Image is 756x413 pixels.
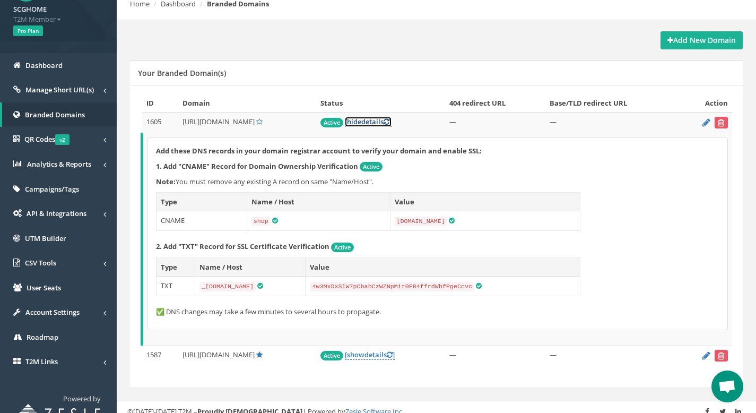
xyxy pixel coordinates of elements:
[390,192,580,211] th: Value
[256,350,263,359] a: Default
[156,242,329,251] strong: 2. Add "TXT" Record for SSL Certificate Verification
[256,117,263,126] a: Set Default
[445,346,546,366] td: —
[545,346,679,366] td: —
[25,110,85,119] span: Branded Domains
[157,277,195,296] td: TXT
[63,394,101,403] span: Powered by
[13,4,47,14] strong: SCGHOME
[55,134,69,145] span: v2
[360,162,383,171] span: Active
[157,192,247,211] th: Type
[27,332,58,342] span: Roadmap
[445,113,546,133] td: —
[199,282,256,291] code: _[DOMAIN_NAME]
[183,350,255,359] span: [URL][DOMAIN_NAME]
[25,184,79,194] span: Campaigns/Tags
[24,134,69,144] span: QR Codes
[25,258,56,268] span: CSV Tools
[445,94,546,113] th: 404 redirect URL
[13,14,103,24] span: T2M Member
[157,211,247,231] td: CNAME
[345,350,395,360] a: [showdetails]
[345,117,392,127] a: [hidedetails]
[347,350,364,359] span: show
[320,351,343,360] span: Active
[247,192,390,211] th: Name / Host
[13,2,103,24] a: SCGHOME T2M Member
[25,234,66,243] span: UTM Builder
[156,177,176,186] b: Note:
[13,25,43,36] span: Pro Plan
[306,257,580,277] th: Value
[157,257,195,277] th: Type
[27,209,86,218] span: API & Integrations
[320,118,343,127] span: Active
[178,94,316,113] th: Domain
[156,307,719,317] p: ✅ DNS changes may take a few minutes to several hours to propagate.
[25,307,80,317] span: Account Settings
[395,217,447,226] code: [DOMAIN_NAME]
[27,283,61,292] span: User Seats
[25,357,58,366] span: T2M Links
[156,177,719,187] p: You must remove any existing A record on same "Name/Host".
[156,161,358,171] strong: 1. Add "CNAME" Record for Domain Ownership Verification
[138,69,226,77] h5: Your Branded Domain(s)
[25,85,94,94] span: Manage Short URL(s)
[195,257,305,277] th: Name / Host
[679,94,732,113] th: Action
[183,117,255,126] span: [URL][DOMAIN_NAME]
[316,94,445,113] th: Status
[156,146,482,156] strong: Add these DNS records in your domain registrar account to verify your domain and enable SSL:
[310,282,474,291] code: 4w3MxDxSlW7pCbabCzWZNpMit0FB4ffrdWhfPgeCcvc
[545,113,679,133] td: —
[142,94,178,113] th: ID
[331,243,354,252] span: Active
[545,94,679,113] th: Base/TLD redirect URL
[347,117,361,126] span: hide
[667,35,736,45] strong: Add New Domain
[25,61,63,70] span: Dashboard
[251,217,271,226] code: shop
[661,31,743,49] a: Add New Domain
[27,159,91,169] span: Analytics & Reports
[142,346,178,366] td: 1587
[142,113,178,133] td: 1605
[711,371,743,402] a: Open chat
